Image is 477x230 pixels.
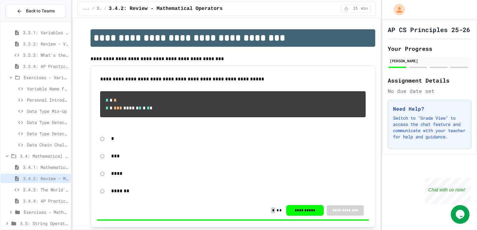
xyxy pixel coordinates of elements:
[387,2,406,17] div: My Account
[97,6,101,11] span: 3.4: Mathematical Operators
[23,52,68,58] span: 3.3.3: What's the Type?
[24,209,68,215] span: Exercises - Mathematical Operators
[20,153,68,159] span: 3.4: Mathematical Operators
[104,6,106,11] span: /
[388,87,471,95] div: No due date set
[390,58,470,64] div: [PERSON_NAME]
[109,5,223,12] span: 3.4.2: Review - Mathematical Operators
[23,29,68,36] span: 3.3.1: Variables and Data Types
[27,141,68,148] span: Data Chain Challenge
[23,63,68,69] span: 3.3.4: AP Practice - Variables
[388,44,471,53] h2: Your Progress
[425,178,471,204] iframe: chat widget
[23,164,68,170] span: 3.4.1: Mathematical Operators
[26,8,55,14] span: Back to Teams
[27,97,68,103] span: Personal Introduction
[27,85,68,92] span: Variable Name Fixer
[23,175,68,182] span: 3.4.2: Review - Mathematical Operators
[27,119,68,126] span: Data Type Detective
[393,115,466,140] p: Switch to "Grade View" to access the chat feature and communicate with your teacher for help and ...
[92,6,94,11] span: /
[23,186,68,193] span: 3.4.3: The World's Worst Farmers Market
[27,130,68,137] span: Data Type Detective
[451,205,471,224] iframe: chat widget
[388,76,471,85] h2: Assignment Details
[388,25,470,34] h1: AP CS Principles 25-26
[393,105,466,113] h3: Need Help?
[20,220,68,227] span: 3.5: String Operators
[350,6,360,11] span: 15
[83,6,90,11] span: ...
[23,198,68,204] span: 3.4.4: AP Practice - Arithmetic Operators
[23,41,68,47] span: 3.3.2: Review - Variables and Data Types
[27,108,68,114] span: Data Type Mix-Up
[24,74,68,81] span: Exercises - Variables and Data Types
[361,6,368,11] span: min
